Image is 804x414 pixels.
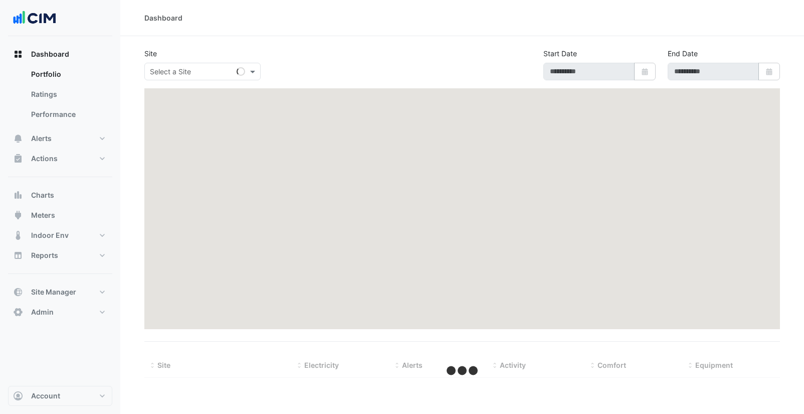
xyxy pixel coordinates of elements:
[8,205,112,225] button: Meters
[8,225,112,245] button: Indoor Env
[12,8,57,28] img: Company Logo
[31,49,69,59] span: Dashboard
[695,361,733,369] span: Equipment
[31,154,58,164] span: Actions
[13,190,23,200] app-icon: Charts
[23,104,112,124] a: Performance
[13,287,23,297] app-icon: Site Manager
[8,44,112,64] button: Dashboard
[543,48,577,59] label: Start Date
[8,185,112,205] button: Charts
[668,48,698,59] label: End Date
[13,230,23,240] app-icon: Indoor Env
[8,386,112,406] button: Account
[23,64,112,84] a: Portfolio
[402,361,423,369] span: Alerts
[13,154,23,164] app-icon: Actions
[13,49,23,59] app-icon: Dashboard
[31,287,76,297] span: Site Manager
[31,133,52,144] span: Alerts
[31,210,55,220] span: Meters
[13,250,23,260] app-icon: Reports
[31,230,69,240] span: Indoor Env
[144,13,182,23] div: Dashboard
[8,128,112,149] button: Alerts
[8,245,112,265] button: Reports
[31,190,54,200] span: Charts
[23,84,112,104] a: Ratings
[304,361,339,369] span: Electricity
[31,391,60,401] span: Account
[8,149,112,169] button: Actions
[500,361,526,369] span: Activity
[157,361,170,369] span: Site
[144,48,157,59] label: Site
[8,64,112,128] div: Dashboard
[8,282,112,302] button: Site Manager
[13,133,23,144] app-icon: Alerts
[31,307,54,317] span: Admin
[597,361,626,369] span: Comfort
[8,302,112,322] button: Admin
[31,250,58,260] span: Reports
[13,210,23,220] app-icon: Meters
[13,307,23,317] app-icon: Admin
